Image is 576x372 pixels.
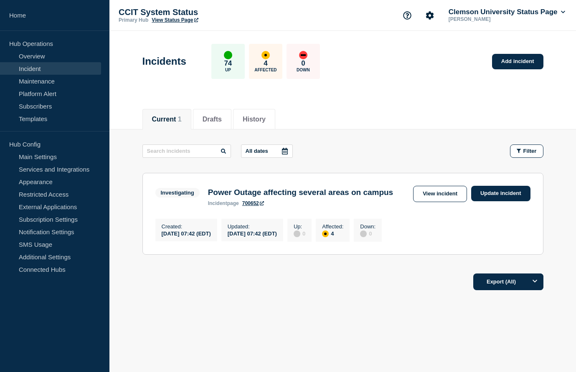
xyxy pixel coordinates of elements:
p: Primary Hub [119,17,148,23]
p: Down : [360,223,376,230]
p: All dates [246,148,268,154]
p: [PERSON_NAME] [447,16,534,22]
div: disabled [360,230,367,237]
div: up [224,51,232,59]
a: Add incident [492,54,543,69]
button: Filter [510,144,543,158]
button: Export (All) [473,273,543,290]
button: Drafts [203,116,222,123]
p: 4 [264,59,267,68]
div: [DATE] 07:42 (EDT) [228,230,277,237]
div: affected [261,51,270,59]
p: CCIT System Status [119,8,286,17]
span: incident [208,200,227,206]
button: History [243,116,266,123]
div: down [299,51,307,59]
a: View incident [413,186,467,202]
a: 700652 [242,200,264,206]
div: 4 [322,230,343,237]
p: 74 [224,59,232,68]
p: Affected [254,68,277,72]
div: affected [322,230,329,237]
div: [DATE] 07:42 (EDT) [162,230,211,237]
p: page [208,200,239,206]
div: 0 [294,230,305,237]
span: Filter [523,148,537,154]
p: Updated : [228,223,277,230]
p: Up : [294,223,305,230]
button: Support [398,7,416,24]
button: Clemson University Status Page [447,8,567,16]
input: Search incidents [142,144,231,158]
a: View Status Page [152,17,198,23]
button: Current 1 [152,116,182,123]
div: 0 [360,230,376,237]
button: Options [527,273,543,290]
button: Account settings [421,7,439,24]
a: Update incident [471,186,530,201]
span: 1 [178,116,182,123]
p: Affected : [322,223,343,230]
p: Created : [162,223,211,230]
p: Up [225,68,231,72]
p: 0 [301,59,305,68]
div: disabled [294,230,300,237]
h3: Power Outage affecting several areas on campus [208,188,393,197]
h1: Incidents [142,56,186,67]
button: All dates [241,144,293,158]
p: Down [297,68,310,72]
span: Investigating [155,188,200,197]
